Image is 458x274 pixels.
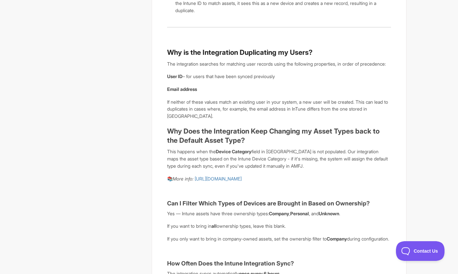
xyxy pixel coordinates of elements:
h3: Why is the Integration Duplicating my Users? [167,48,391,57]
a: [URL][DOMAIN_NAME] [195,176,242,181]
strong: How Often Does the Intune Integration Sync? [167,260,294,267]
p: The integration searches for matching user records using the following properties, in order of pr... [167,60,391,68]
strong: Email address [167,86,197,92]
em: More info: [173,176,193,181]
strong: all [211,223,217,229]
p: 📚 [167,175,391,182]
p: Yes — Intune assets have three ownership types: , , and . [167,210,391,217]
p: This happens when the field in [GEOGRAPHIC_DATA] is not populated. Our integration maps the asset... [167,148,391,169]
iframe: Toggle Customer Support [396,241,445,261]
strong: User ID [167,74,183,79]
p: – for users that have been synced previously [167,73,391,80]
strong: Unknown [319,211,339,216]
p: If you want to bring in ownership types, leave this blank. [167,222,391,230]
strong: Personal [290,211,309,216]
strong: Company [327,236,347,242]
strong: Device Category [216,149,251,154]
strong: Company [269,211,289,216]
strong: Can I Filter Which Types of Devices are Brought in Based on Ownership? [167,200,370,207]
p: If you only want to bring in company-owned assets, set the ownership filter to during configuration. [167,235,391,242]
strong: Why Does the Integration Keep Changing my Asset Types back to the Default Asset Type? [167,127,380,144]
p: If neither of these values match an existing user in your system, a new user will be created. Thi... [167,98,391,120]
